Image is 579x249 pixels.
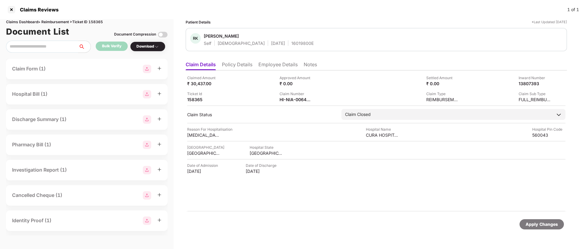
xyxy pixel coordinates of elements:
div: [GEOGRAPHIC_DATA] [187,145,224,150]
img: svg+xml;base64,PHN2ZyBpZD0iR3JvdXBfMjg4MTMiIGRhdGEtbmFtZT0iR3JvdXAgMjg4MTMiIHhtbG5zPSJodHRwOi8vd3... [143,191,151,200]
div: HI-NIA-006469094(0) [280,97,313,102]
img: svg+xml;base64,PHN2ZyBpZD0iR3JvdXBfMjg4MTMiIGRhdGEtbmFtZT0iR3JvdXAgMjg4MTMiIHhtbG5zPSJodHRwOi8vd3... [143,115,151,124]
img: svg+xml;base64,PHN2ZyBpZD0iR3JvdXBfMjg4MTMiIGRhdGEtbmFtZT0iR3JvdXAgMjg4MTMiIHhtbG5zPSJodHRwOi8vd3... [143,90,151,98]
span: plus [157,142,162,146]
div: Self [204,40,211,46]
div: REIMBURSEMENT [426,97,459,102]
div: Hospital Bill (1) [12,90,47,98]
span: plus [157,92,162,96]
img: svg+xml;base64,PHN2ZyBpZD0iR3JvdXBfMjg4MTMiIGRhdGEtbmFtZT0iR3JvdXAgMjg4MTMiIHhtbG5zPSJodHRwOi8vd3... [143,65,151,73]
div: [PERSON_NAME] [204,33,239,39]
div: Inward Number [519,75,552,81]
li: Notes [304,61,317,70]
li: Policy Details [222,61,252,70]
div: Claims Reviews [16,7,59,13]
div: Pharmacy Bill (1) [12,141,51,148]
div: 16019800E [291,40,314,46]
div: CURA HOSPITAL [366,132,399,138]
span: plus [157,117,162,121]
div: Investigation Report (1) [12,166,67,174]
div: Document Compression [114,32,156,37]
span: plus [157,167,162,172]
div: Approved Amount [280,75,313,81]
div: 158365 [187,97,220,102]
span: plus [157,66,162,70]
div: Hospital State [250,145,283,150]
span: search [78,44,91,49]
div: ₹ 0.00 [426,81,459,86]
div: Hospital Pin Code [532,126,565,132]
img: svg+xml;base64,PHN2ZyBpZD0iR3JvdXBfMjg4MTMiIGRhdGEtbmFtZT0iR3JvdXAgMjg4MTMiIHhtbG5zPSJodHRwOi8vd3... [143,166,151,174]
div: Date of Admission [187,163,220,168]
div: Download [136,44,159,49]
div: ₹ 0.00 [280,81,313,86]
div: RK [190,33,201,44]
img: downArrowIcon [556,112,562,118]
div: Claim Closed [345,111,371,118]
div: Bulk Verify [102,43,121,49]
div: Claim Number [280,91,313,97]
div: FULL_REIMBURSEMENT [519,97,552,102]
div: [MEDICAL_DATA] Positive [187,132,220,138]
div: Apply Changes [526,221,558,228]
img: svg+xml;base64,PHN2ZyBpZD0iVG9nZ2xlLTMyeDMyIiB4bWxucz0iaHR0cDovL3d3dy53My5vcmcvMjAwMC9zdmciIHdpZH... [158,30,168,39]
div: Date of Discharge [246,163,279,168]
div: Claim Sub Type [519,91,552,97]
span: plus [157,193,162,197]
div: Reason For Hospitalisation [187,126,232,132]
div: Patient Details [186,19,211,25]
div: 1 of 1 [567,6,579,13]
img: svg+xml;base64,PHN2ZyBpZD0iR3JvdXBfMjg4MTMiIGRhdGEtbmFtZT0iR3JvdXAgMjg4MTMiIHhtbG5zPSJodHRwOi8vd3... [143,216,151,225]
div: 13807393 [519,81,552,86]
div: Cancelled Cheque (1) [12,191,62,199]
div: [GEOGRAPHIC_DATA] [250,150,283,156]
div: [DATE] [187,168,220,174]
div: [DEMOGRAPHIC_DATA] [218,40,265,46]
img: svg+xml;base64,PHN2ZyBpZD0iR3JvdXBfMjg4MTMiIGRhdGEtbmFtZT0iR3JvdXAgMjg4MTMiIHhtbG5zPSJodHRwOi8vd3... [143,141,151,149]
div: Settled Amount [426,75,459,81]
div: Hospital Name [366,126,399,132]
h1: Document List [6,25,69,38]
div: Claimed Amount [187,75,220,81]
div: Claim Status [187,112,335,117]
div: 560043 [532,132,565,138]
img: svg+xml;base64,PHN2ZyBpZD0iRHJvcGRvd24tMzJ4MzIiIHhtbG5zPSJodHRwOi8vd3d3LnczLm9yZy8yMDAwL3N2ZyIgd2... [154,44,159,49]
div: [DATE] [246,168,279,174]
div: Claim Form (1) [12,65,46,73]
li: Claim Details [186,61,216,70]
span: plus [157,218,162,222]
li: Employee Details [258,61,298,70]
button: search [78,41,91,53]
div: Claims Dashboard > Reimbursement > Ticket ID 158365 [6,19,168,25]
div: Claim Type [426,91,459,97]
div: Discharge Summary (1) [12,116,66,123]
div: [DATE] [271,40,285,46]
div: Identity Proof (1) [12,217,51,224]
div: [GEOGRAPHIC_DATA] [187,150,220,156]
div: Ticket Id [187,91,220,97]
div: ₹ 30,437.00 [187,81,220,86]
div: *Last Updated [DATE] [532,19,567,25]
